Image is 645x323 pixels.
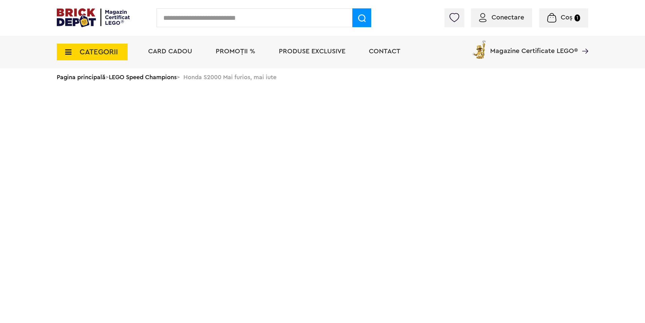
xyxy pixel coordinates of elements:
span: Conectare [491,14,524,21]
a: Conectare [479,14,524,21]
a: Pagina principală [57,74,105,80]
a: Card Cadou [148,48,192,55]
a: Contact [369,48,400,55]
span: CATEGORII [80,48,118,56]
span: Coș [561,14,572,21]
a: Magazine Certificate LEGO® [578,39,588,46]
a: LEGO Speed Champions [109,74,177,80]
div: > > Honda S2000 Mai furios, mai iute [57,68,588,86]
span: Magazine Certificate LEGO® [490,39,578,54]
a: Produse exclusive [279,48,345,55]
small: 1 [574,14,580,21]
a: PROMOȚII % [216,48,255,55]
